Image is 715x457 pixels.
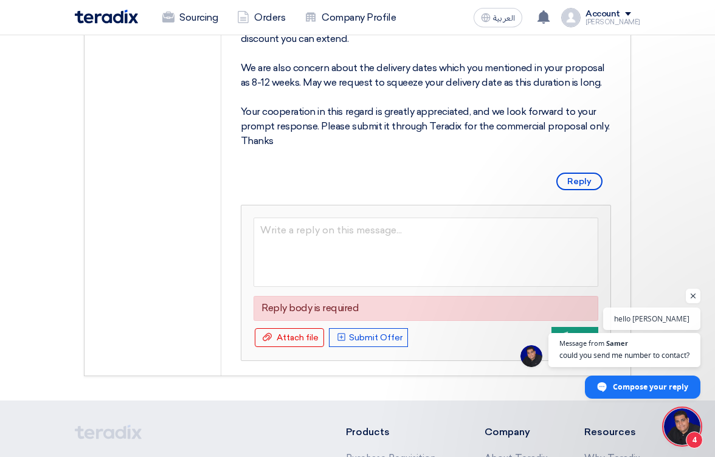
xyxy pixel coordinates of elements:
div: Reply body is required [261,301,590,315]
a: Company Profile [295,4,406,31]
span: العربية [493,14,515,22]
span: Samer [606,340,628,346]
li: Company [485,425,548,439]
div: Account [585,9,620,19]
span: Attach file [277,332,319,343]
a: Sourcing [153,4,227,31]
div: [PERSON_NAME] [585,19,640,26]
img: Teradix logo [75,10,138,24]
img: profile_test.png [561,8,581,27]
span: Compose your reply [613,376,688,397]
button: Submit Offer [329,328,408,347]
a: Open chat [664,408,700,445]
span: Message from [559,340,604,346]
button: العربية [474,8,522,27]
span: 4 [686,431,703,448]
a: Orders [227,4,295,31]
span: could you send me number to contact? [559,349,689,361]
li: Products [346,425,449,439]
li: Resources [584,425,640,439]
span: hello [PERSON_NAME] [614,313,689,325]
span: Reply [556,173,603,190]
